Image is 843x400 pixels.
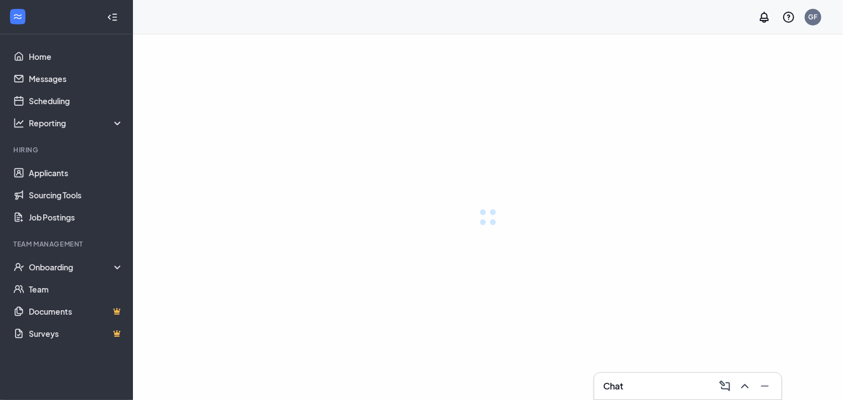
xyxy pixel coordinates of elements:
[13,117,24,129] svg: Analysis
[29,45,124,68] a: Home
[12,11,23,22] svg: WorkstreamLogo
[29,68,124,90] a: Messages
[29,300,124,322] a: DocumentsCrown
[715,377,733,395] button: ComposeMessage
[13,261,24,273] svg: UserCheck
[738,380,752,393] svg: ChevronUp
[29,184,124,206] a: Sourcing Tools
[29,117,124,129] div: Reporting
[758,380,772,393] svg: Minimize
[13,145,121,155] div: Hiring
[29,278,124,300] a: Team
[107,12,118,23] svg: Collapse
[29,261,124,273] div: Onboarding
[758,11,771,24] svg: Notifications
[29,322,124,345] a: SurveysCrown
[718,380,732,393] svg: ComposeMessage
[29,162,124,184] a: Applicants
[13,239,121,249] div: Team Management
[809,12,818,22] div: GF
[782,11,795,24] svg: QuestionInfo
[755,377,773,395] button: Minimize
[29,90,124,112] a: Scheduling
[735,377,753,395] button: ChevronUp
[603,380,623,392] h3: Chat
[29,206,124,228] a: Job Postings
